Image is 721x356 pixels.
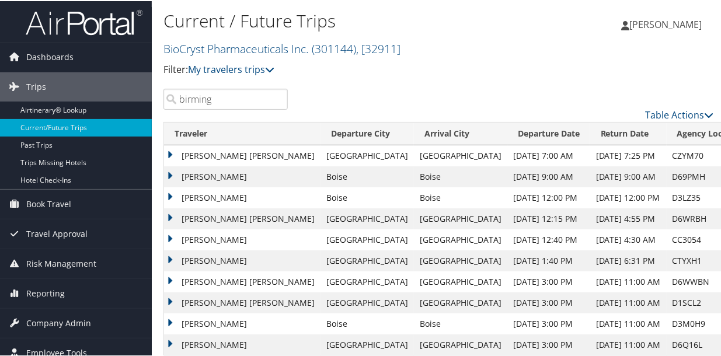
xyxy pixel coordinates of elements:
td: Boise [321,186,414,207]
span: Company Admin [26,308,91,337]
td: [DATE] 11:00 AM [590,291,667,312]
td: [GEOGRAPHIC_DATA] [414,270,507,291]
input: Search Traveler or Arrival City [163,88,288,109]
td: [GEOGRAPHIC_DATA] [321,249,414,270]
td: [DATE] 12:15 PM [507,207,590,228]
td: [DATE] 12:00 PM [590,186,667,207]
th: Traveler: activate to sort column ascending [164,121,321,144]
td: [DATE] 12:40 PM [507,228,590,249]
td: [DATE] 4:55 PM [590,207,667,228]
td: [GEOGRAPHIC_DATA] [414,207,507,228]
td: [DATE] 11:00 AM [590,270,667,291]
td: [DATE] 3:00 PM [507,312,590,333]
td: [DATE] 3:00 PM [507,333,590,354]
span: Reporting [26,278,65,307]
td: [PERSON_NAME] [PERSON_NAME] [164,144,321,165]
td: [PERSON_NAME] [164,186,321,207]
td: [DATE] 4:30 AM [590,228,667,249]
td: [PERSON_NAME] [PERSON_NAME] [164,291,321,312]
td: [GEOGRAPHIC_DATA] [321,270,414,291]
p: Filter: [163,61,531,76]
td: [GEOGRAPHIC_DATA] [414,228,507,249]
td: Boise [321,312,414,333]
td: [PERSON_NAME] [164,312,321,333]
td: [GEOGRAPHIC_DATA] [414,249,507,270]
td: [DATE] 1:40 PM [507,249,590,270]
span: Risk Management [26,248,96,277]
td: [DATE] 6:31 PM [590,249,667,270]
td: [GEOGRAPHIC_DATA] [414,291,507,312]
td: [DATE] 9:00 AM [507,165,590,186]
span: , [ 32911 ] [356,40,400,55]
span: Travel Approval [26,218,88,247]
td: [GEOGRAPHIC_DATA] [414,144,507,165]
span: Trips [26,71,46,100]
td: Boise [414,186,507,207]
td: [DATE] 3:00 PM [507,270,590,291]
td: [PERSON_NAME] [PERSON_NAME] [164,207,321,228]
a: Table Actions [646,107,714,120]
td: [DATE] 7:25 PM [590,144,667,165]
span: Dashboards [26,41,74,71]
td: Boise [414,312,507,333]
td: [DATE] 12:00 PM [507,186,590,207]
td: [PERSON_NAME] [164,165,321,186]
a: BioCryst Pharmaceuticals Inc. [163,40,400,55]
th: Return Date: activate to sort column ascending [590,121,667,144]
td: [GEOGRAPHIC_DATA] [321,207,414,228]
td: [PERSON_NAME] [164,333,321,354]
td: Boise [321,165,414,186]
td: [GEOGRAPHIC_DATA] [321,228,414,249]
td: [DATE] 3:00 PM [507,291,590,312]
td: [PERSON_NAME] [164,249,321,270]
td: [GEOGRAPHIC_DATA] [321,291,414,312]
td: [DATE] 11:00 AM [590,333,667,354]
td: [GEOGRAPHIC_DATA] [321,333,414,354]
span: ( 301144 ) [312,40,356,55]
td: [DATE] 11:00 AM [590,312,667,333]
td: [DATE] 9:00 AM [590,165,667,186]
td: [GEOGRAPHIC_DATA] [414,333,507,354]
th: Departure Date: activate to sort column descending [507,121,590,144]
th: Arrival City: activate to sort column ascending [414,121,507,144]
td: [DATE] 7:00 AM [507,144,590,165]
img: airportal-logo.png [26,8,142,35]
td: Boise [414,165,507,186]
a: [PERSON_NAME] [622,6,714,41]
h1: Current / Future Trips [163,8,531,32]
td: [GEOGRAPHIC_DATA] [321,144,414,165]
th: Departure City: activate to sort column ascending [321,121,414,144]
span: [PERSON_NAME] [630,17,702,30]
td: [PERSON_NAME] [164,228,321,249]
td: [PERSON_NAME] [PERSON_NAME] [164,270,321,291]
span: Book Travel [26,189,71,218]
a: My travelers trips [188,62,274,75]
